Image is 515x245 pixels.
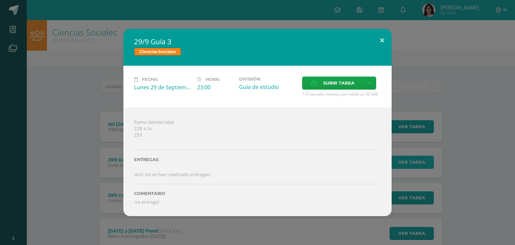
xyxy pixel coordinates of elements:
span: Subir tarea [323,77,354,89]
div: Guía de estudio [239,83,297,91]
span: * El tamaño máximo permitido es 50 MB [302,91,381,97]
i: Aún no se han realizado entregas [134,171,210,178]
button: Close (Esc) [373,29,392,52]
span: Ciencias Sociales [134,48,181,56]
div: Somo demócratas 228 a la 233 [123,108,392,216]
div: Lunes 29 de Septiembre [134,84,192,91]
div: 23:00 [197,84,234,91]
span: Fecha: [142,77,158,82]
label: Entregas [134,157,381,162]
i: no entregó [134,199,159,205]
span: Hora: [206,77,220,82]
h2: 29/9 Guía 3 [134,37,381,46]
label: Comentario [134,191,381,196]
label: División: [239,77,297,82]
